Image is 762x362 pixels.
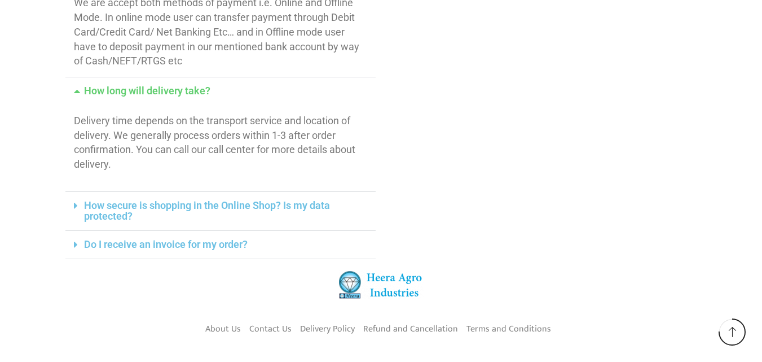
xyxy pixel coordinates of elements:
div: How long will delivery take? [65,77,376,105]
a: Do I receive an invoice for my order? [84,238,248,250]
a: Terms and Conditions [466,320,551,339]
img: heera-logo-84.png [339,271,424,299]
a: About Us [205,320,241,339]
a: Refund and Cancellation [363,320,458,339]
p: Delivery time depends on the transport service and location of delivery. We generally process ord... [74,114,367,172]
div: How long will delivery take? [65,105,376,192]
a: How secure is shopping in the Online Shop? Is my data protected? [84,199,330,222]
a: How long will delivery take? [84,85,210,97]
a: Contact Us [249,320,292,339]
div: Do I receive an invoice for my order? [65,231,376,259]
a: Delivery Policy [300,320,355,339]
div: How secure is shopping in the Online Shop? Is my data protected? [65,192,376,231]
